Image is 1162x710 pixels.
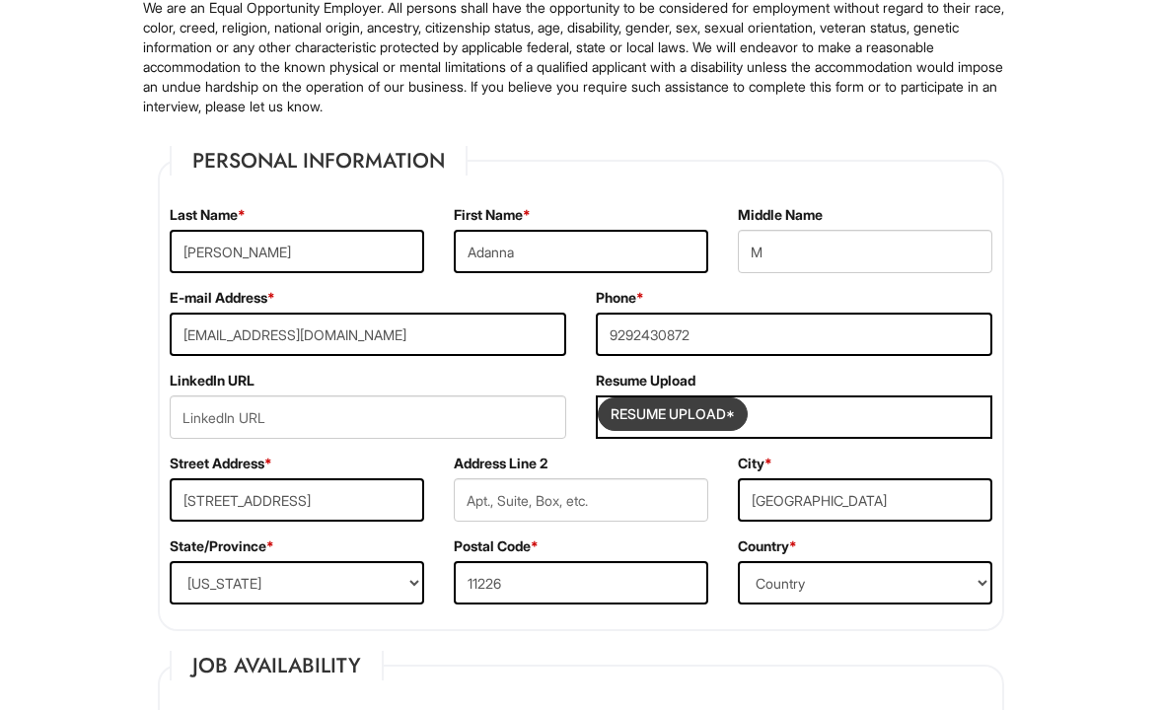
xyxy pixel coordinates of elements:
label: Street Address [170,454,272,473]
select: Country [738,561,992,604]
label: Country [738,536,797,556]
input: Postal Code [454,561,708,604]
label: Postal Code [454,536,539,556]
label: Phone [596,288,644,308]
button: Resume Upload*Resume Upload* [598,397,748,431]
legend: Personal Information [170,146,468,176]
input: Middle Name [738,230,992,273]
label: Last Name [170,205,246,225]
input: LinkedIn URL [170,395,566,439]
label: First Name [454,205,531,225]
label: Address Line 2 [454,454,547,473]
label: City [738,454,772,473]
select: State/Province [170,561,424,604]
input: City [738,478,992,522]
input: Street Address [170,478,424,522]
input: E-mail Address [170,313,566,356]
input: Apt., Suite, Box, etc. [454,478,708,522]
label: LinkedIn URL [170,371,254,390]
label: State/Province [170,536,274,556]
label: Middle Name [738,205,823,225]
legend: Job Availability [170,651,384,680]
input: Phone [596,313,992,356]
input: Last Name [170,230,424,273]
label: Resume Upload [596,371,695,390]
label: E-mail Address [170,288,275,308]
input: First Name [454,230,708,273]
